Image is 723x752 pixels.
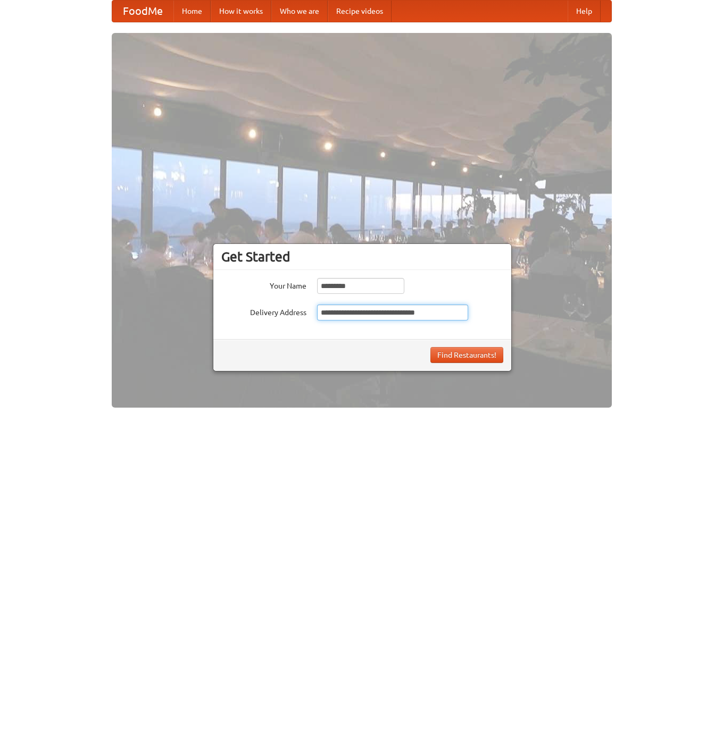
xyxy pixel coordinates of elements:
button: Find Restaurants! [430,347,503,363]
a: Home [173,1,211,22]
a: Recipe videos [328,1,392,22]
a: FoodMe [112,1,173,22]
label: Your Name [221,278,306,291]
h3: Get Started [221,249,503,265]
a: How it works [211,1,271,22]
a: Who we are [271,1,328,22]
a: Help [568,1,601,22]
label: Delivery Address [221,305,306,318]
